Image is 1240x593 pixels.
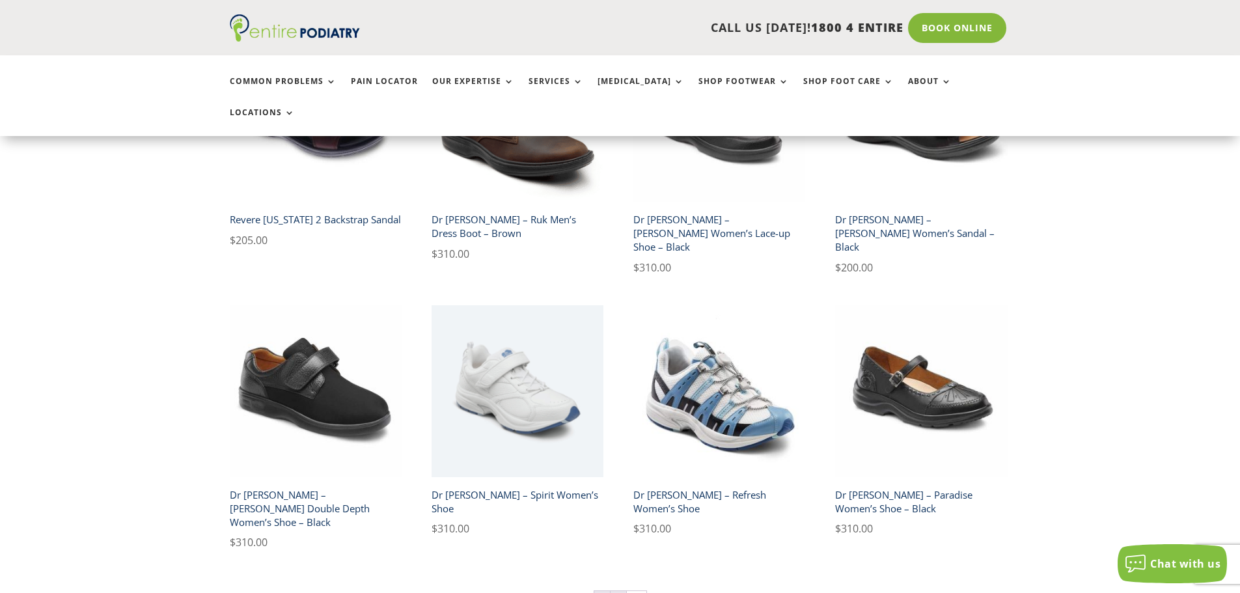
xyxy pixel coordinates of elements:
a: Locations [230,108,295,136]
span: $ [432,521,437,536]
a: Services [529,77,583,105]
span: Chat with us [1150,557,1220,571]
img: Dr Comfort Refresh Women's Shoe Blue [633,305,806,478]
p: CALL US [DATE]! [410,20,903,36]
h2: Dr [PERSON_NAME] – [PERSON_NAME] Women’s Lace-up Shoe – Black [633,208,806,259]
a: Entire Podiatry [230,31,360,44]
span: $ [432,247,437,261]
a: About [908,77,952,105]
a: Dr Comfort Refresh Women's Shoe BlueDr [PERSON_NAME] – Refresh Women’s Shoe $310.00 [633,305,806,538]
h2: Dr [PERSON_NAME] – Refresh Women’s Shoe [633,483,806,520]
bdi: 200.00 [835,260,873,275]
span: 1800 4 ENTIRE [811,20,903,35]
img: Dr Comfort Annie X Womens Double Depth Casual Shoe Black [230,305,402,478]
bdi: 310.00 [835,521,873,536]
a: Dr Comfort Spirit White Athletic Shoe - Angle ViewDr [PERSON_NAME] – Spirit Women’s Shoe $310.00 [432,305,604,538]
a: Dr Comfort Annie X Womens Double Depth Casual Shoe BlackDr [PERSON_NAME] – [PERSON_NAME] Double D... [230,305,402,551]
a: [MEDICAL_DATA] [598,77,684,105]
bdi: 310.00 [230,535,268,549]
a: Common Problems [230,77,337,105]
bdi: 310.00 [432,521,469,536]
a: Shop Foot Care [803,77,894,105]
span: $ [633,260,639,275]
h2: Revere [US_STATE] 2 Backstrap Sandal [230,208,402,232]
a: Our Expertise [432,77,514,105]
h2: Dr [PERSON_NAME] – [PERSON_NAME] Women’s Sandal – Black [835,208,1008,259]
span: $ [230,233,236,247]
span: $ [230,535,236,549]
span: $ [633,521,639,536]
img: Dr Comfort Spirit White Athletic Shoe - Angle View [432,305,604,478]
bdi: 205.00 [230,233,268,247]
bdi: 310.00 [432,247,469,261]
a: dr comfort ruk mens dress shoe brownDr [PERSON_NAME] – Ruk Men’s Dress Boot – Brown $310.00 [432,30,604,262]
h2: Dr [PERSON_NAME] – Spirit Women’s Shoe [432,483,604,520]
span: $ [835,260,841,275]
a: Dr Comfort Patty Women's Walking Shoe BlackDr [PERSON_NAME] – [PERSON_NAME] Women’s Lace-up Shoe ... [633,30,806,276]
a: Revere Montana 2 Whiskey Sandal MensRevere [US_STATE] 2 Backstrap Sandal $205.00 [230,30,402,249]
a: Dr Comfort Paradise Women's Dress Shoe BlackDr [PERSON_NAME] – Paradise Women’s Shoe – Black $310.00 [835,305,1008,538]
button: Chat with us [1118,544,1227,583]
img: Dr Comfort Paradise Women's Dress Shoe Black [835,305,1008,478]
span: $ [835,521,841,536]
a: Shop Footwear [698,77,789,105]
a: Dr Comfort Lana Medium Wide Women's Sandal BlackDr [PERSON_NAME] – [PERSON_NAME] Women’s Sandal –... [835,30,1008,276]
img: logo (1) [230,14,360,42]
a: Pain Locator [351,77,418,105]
h2: Dr [PERSON_NAME] – Paradise Women’s Shoe – Black [835,483,1008,520]
bdi: 310.00 [633,260,671,275]
h2: Dr [PERSON_NAME] – [PERSON_NAME] Double Depth Women’s Shoe – Black [230,483,402,534]
h2: Dr [PERSON_NAME] – Ruk Men’s Dress Boot – Brown [432,208,604,245]
bdi: 310.00 [633,521,671,536]
a: Book Online [908,13,1006,43]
